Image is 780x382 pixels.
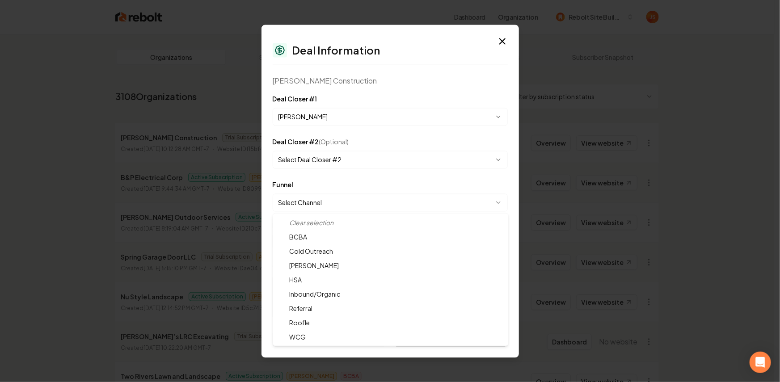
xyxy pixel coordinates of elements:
span: HSA [289,276,302,284]
span: Inbound/Organic [289,290,340,298]
span: [PERSON_NAME] [289,261,339,269]
span: WCG [289,333,306,341]
span: BCBA [289,233,307,241]
span: Cold Outreach [289,247,333,255]
span: Referral [289,304,312,312]
span: Roofle [289,319,310,327]
span: Clear selection [289,218,333,227]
